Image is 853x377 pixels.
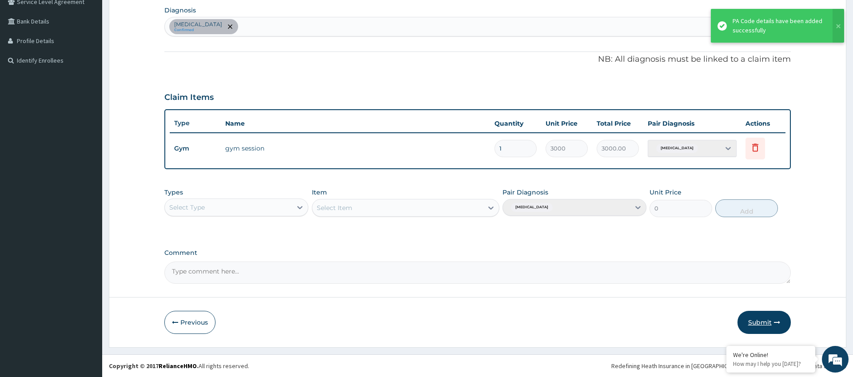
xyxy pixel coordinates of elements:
th: Type [170,115,221,131]
div: PA Code details have been added successfully [733,16,824,35]
th: Unit Price [541,115,592,132]
label: Unit Price [650,188,682,197]
td: Gym [170,140,221,157]
div: Chat with us now [46,50,149,61]
p: NB: All diagnosis must be linked to a claim item [164,54,790,65]
button: Previous [164,311,215,334]
button: Add [715,199,778,217]
footer: All rights reserved. [102,354,853,377]
th: Actions [741,115,785,132]
th: Quantity [490,115,541,132]
span: We're online! [52,112,123,202]
td: gym session [221,139,490,157]
p: How may I help you today? [733,360,809,368]
div: Redefining Heath Insurance in [GEOGRAPHIC_DATA] using Telemedicine and Data Science! [611,361,846,370]
label: Diagnosis [164,6,196,15]
img: d_794563401_company_1708531726252_794563401 [16,44,36,67]
label: Pair Diagnosis [502,188,548,197]
div: We're Online! [733,351,809,359]
th: Name [221,115,490,132]
label: Item [312,188,327,197]
textarea: Type your message and hit 'Enter' [4,242,169,274]
a: RelianceHMO [159,362,197,370]
div: Select Type [169,203,205,212]
th: Total Price [592,115,643,132]
label: Types [164,189,183,196]
div: Minimize live chat window [146,4,167,26]
h3: Claim Items [164,93,214,103]
button: Submit [737,311,791,334]
label: Comment [164,249,790,257]
strong: Copyright © 2017 . [109,362,199,370]
th: Pair Diagnosis [643,115,741,132]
